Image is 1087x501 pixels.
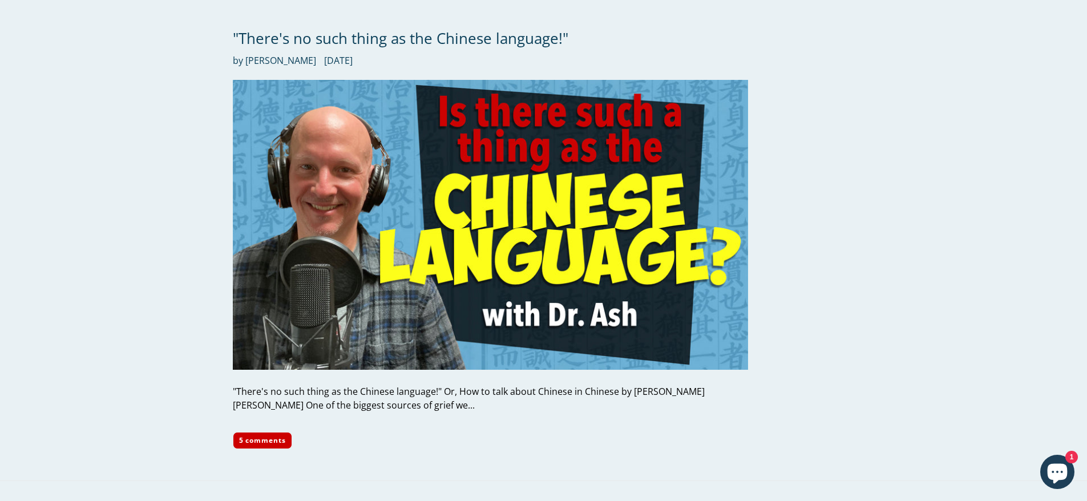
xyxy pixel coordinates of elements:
[233,28,568,49] a: "There's no such thing as the Chinese language!"
[233,432,293,449] a: 5 comments
[324,54,353,67] time: [DATE]
[233,54,316,67] span: by [PERSON_NAME]
[1037,455,1078,492] inbox-online-store-chat: Shopify online store chat
[233,80,748,370] img: "There's no such thing as the Chinese language!"
[233,385,748,412] div: "There's no such thing as the Chinese language!" Or, How to talk about Chinese in Chinese by [PER...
